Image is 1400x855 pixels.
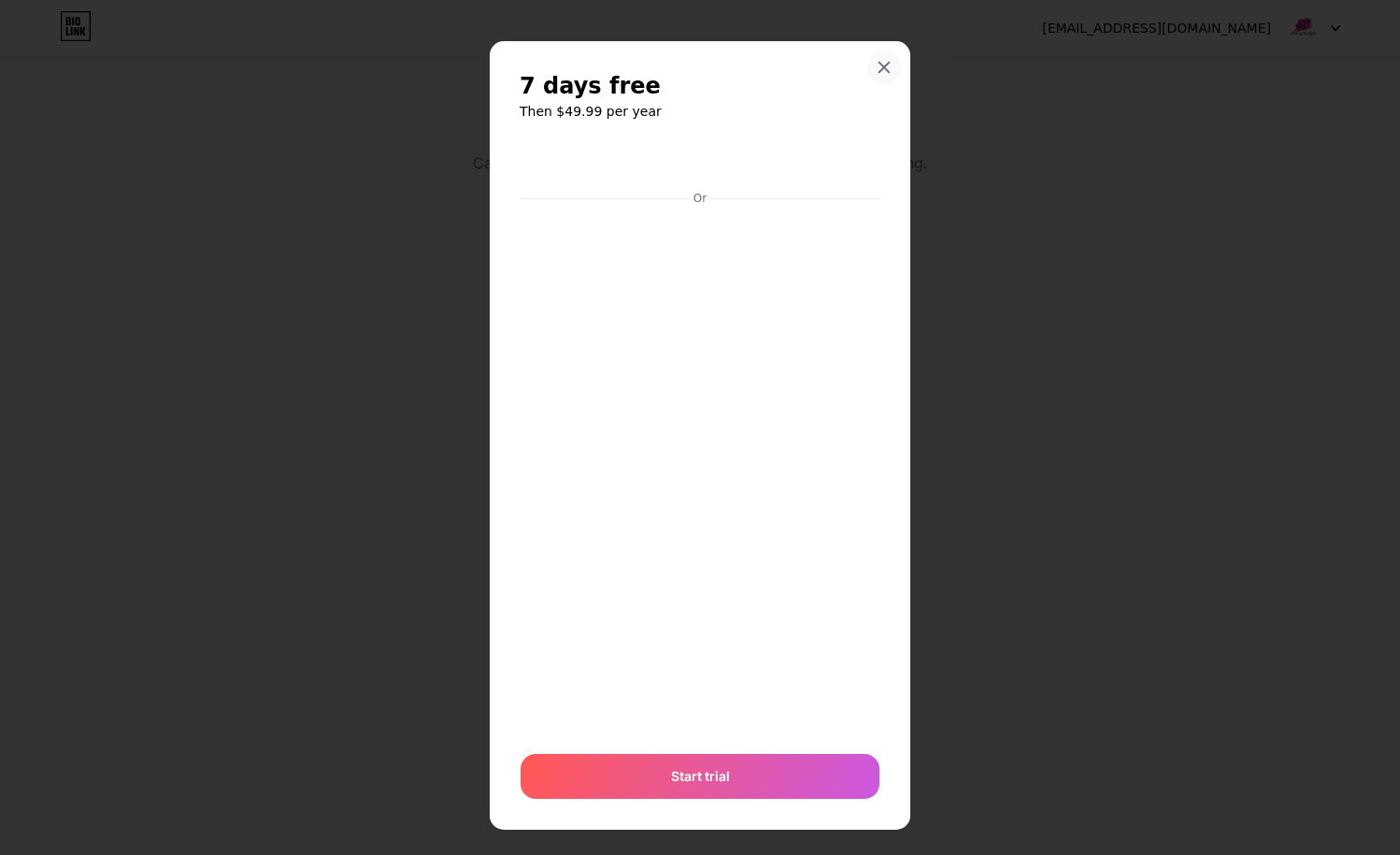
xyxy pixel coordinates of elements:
span: 7 days free [520,71,661,101]
iframe: Secure payment button frame [521,140,879,185]
iframe: Secure payment input frame [517,208,883,735]
h6: Then $49.99 per year [520,102,880,121]
div: Or [690,191,710,206]
span: Start trial [671,766,730,786]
